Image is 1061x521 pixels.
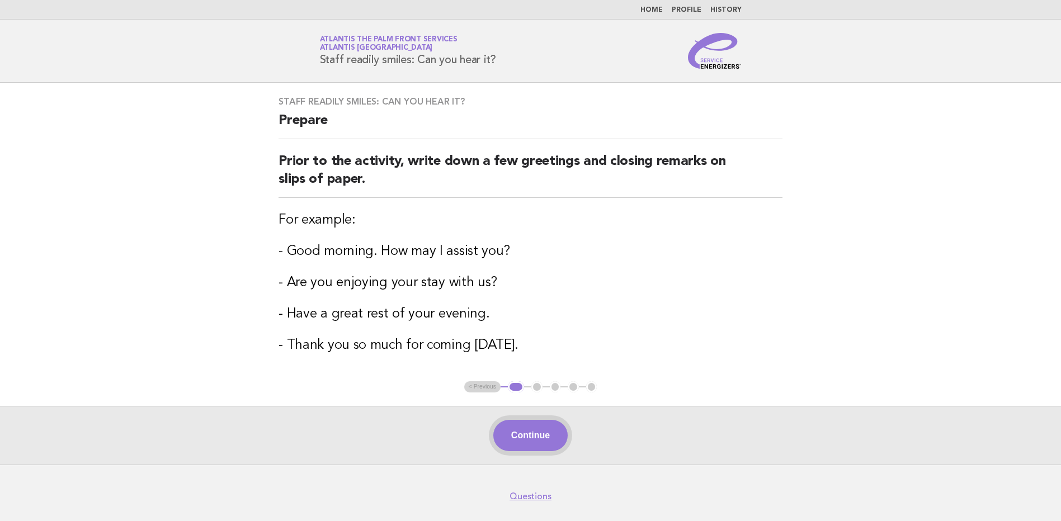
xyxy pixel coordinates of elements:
h2: Prior to the activity, write down a few greetings and closing remarks on slips of paper. [279,153,782,198]
button: Continue [493,420,568,451]
h2: Prepare [279,112,782,139]
h3: - Thank you so much for coming [DATE]. [279,337,782,354]
h3: For example: [279,211,782,229]
a: Questions [510,491,551,502]
a: Atlantis The Palm Front ServicesAtlantis [GEOGRAPHIC_DATA] [320,36,458,51]
img: Service Energizers [688,33,742,69]
h3: - Have a great rest of your evening. [279,305,782,323]
h3: Staff readily smiles: Can you hear it? [279,96,782,107]
h3: - Are you enjoying your stay with us? [279,274,782,292]
h1: Staff readily smiles: Can you hear it? [320,36,497,65]
a: History [710,7,742,13]
button: 1 [508,381,524,392]
a: Home [640,7,663,13]
span: Atlantis [GEOGRAPHIC_DATA] [320,45,433,52]
h3: - Good morning. How may I assist you? [279,243,782,260]
a: Profile [672,7,701,13]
